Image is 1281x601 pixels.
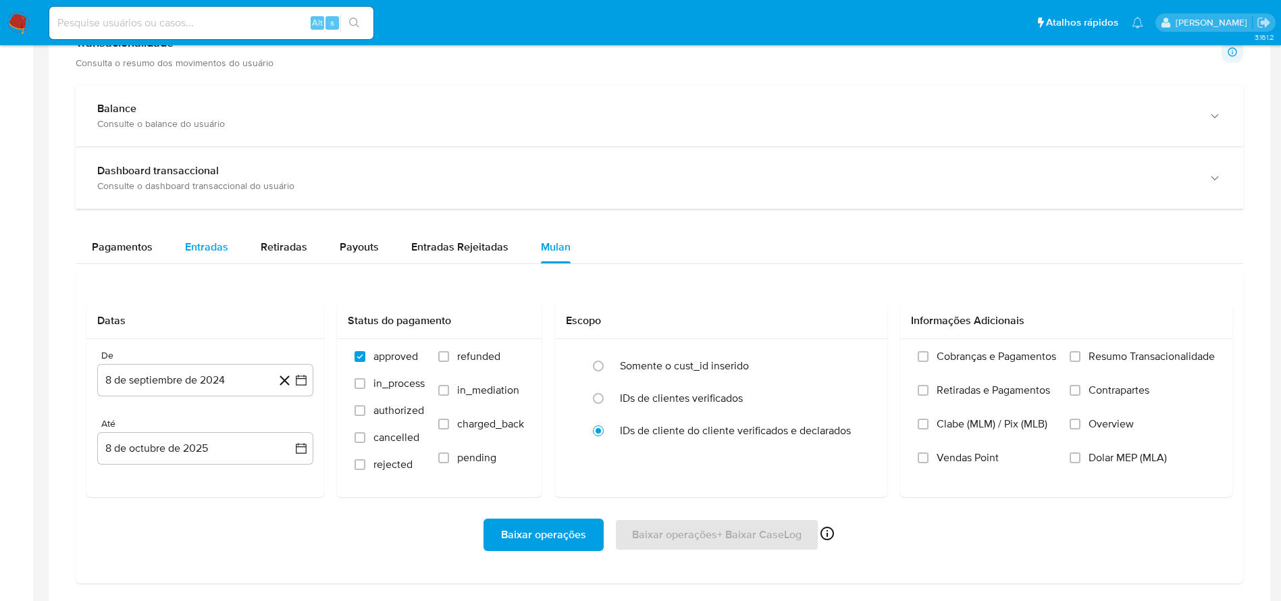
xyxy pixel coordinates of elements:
[1046,16,1118,30] span: Atalhos rápidos
[1176,16,1252,29] p: andreia.almeida@mercadolivre.com
[312,16,323,29] span: Alt
[330,16,334,29] span: s
[49,14,373,32] input: Pesquise usuários ou casos...
[1255,32,1274,43] span: 3.161.2
[340,14,368,32] button: search-icon
[1132,17,1143,28] a: Notificações
[1257,16,1271,30] a: Sair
